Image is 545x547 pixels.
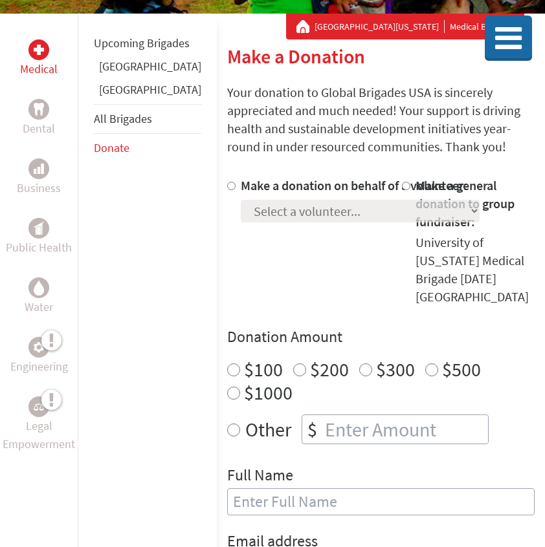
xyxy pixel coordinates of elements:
li: Ghana [94,58,201,81]
p: Water [25,298,53,316]
p: Legal Empowerment [3,417,75,453]
div: $ [302,415,322,444]
label: Make a donation on behalf of a volunteer: [241,177,467,193]
img: Business [34,164,44,174]
a: [GEOGRAPHIC_DATA][US_STATE] [315,20,445,33]
input: Enter Full Name [227,488,535,515]
img: Medical [34,45,44,55]
label: Make a general donation to group fundraiser: [416,177,515,230]
input: Enter Amount [322,415,488,444]
div: Business [28,158,49,179]
label: $100 [244,357,283,381]
p: Business [17,179,61,197]
img: Public Health [34,222,44,235]
li: Upcoming Brigades [94,29,201,58]
a: EngineeringEngineering [10,337,68,376]
p: Dental [23,120,55,138]
li: All Brigades [94,104,201,134]
label: $500 [442,357,481,381]
a: Upcoming Brigades [94,36,190,50]
label: $1000 [244,380,293,405]
p: Medical [20,60,58,78]
a: [GEOGRAPHIC_DATA] [99,82,201,97]
a: [GEOGRAPHIC_DATA] [99,59,201,74]
p: Public Health [6,239,72,257]
a: Legal EmpowermentLegal Empowerment [3,396,75,453]
label: Other [245,414,291,444]
li: Donate [94,134,201,162]
a: DentalDental [23,99,55,138]
li: Panama [94,81,201,104]
a: MedicalMedical [20,39,58,78]
h2: Make a Donation [227,45,535,68]
img: Dental [34,103,44,115]
div: Legal Empowerment [28,396,49,417]
div: Water [28,277,49,298]
h4: Donation Amount [227,327,535,347]
a: Donate [94,140,129,155]
p: Engineering [10,358,68,376]
div: Medical Brigades [296,20,514,33]
div: Dental [28,99,49,120]
label: $300 [376,357,415,381]
a: WaterWater [25,277,53,316]
img: Water [34,280,44,295]
a: BusinessBusiness [17,158,61,197]
label: Full Name [227,465,293,488]
div: Public Health [28,218,49,239]
p: Your donation to Global Brigades USA is sincerely appreciated and much needed! Your support is dr... [227,83,535,156]
img: Engineering [34,342,44,352]
a: All Brigades [94,111,152,126]
div: Engineering [28,337,49,358]
a: Public HealthPublic Health [6,218,72,257]
img: Legal Empowerment [34,403,44,411]
div: Medical [28,39,49,60]
label: $200 [310,357,349,381]
div: University of [US_STATE] Medical Brigade [DATE] [GEOGRAPHIC_DATA] [416,233,535,306]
